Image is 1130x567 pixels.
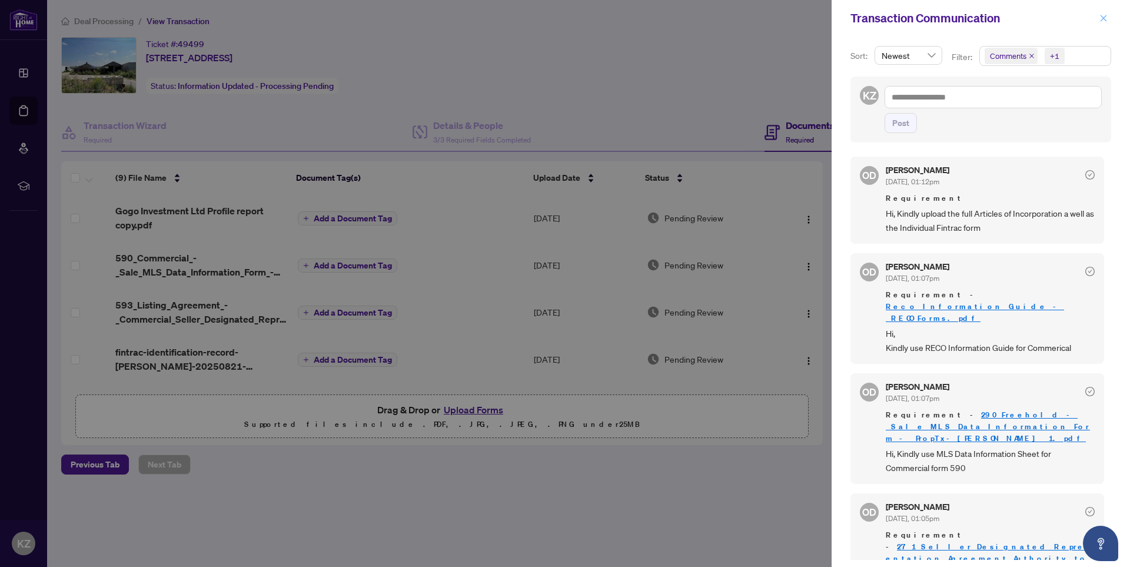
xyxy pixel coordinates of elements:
[886,193,1095,204] span: Requirement
[850,49,870,62] p: Sort:
[1099,14,1108,22] span: close
[882,47,935,64] span: Newest
[886,394,939,403] span: [DATE], 01:07pm
[862,505,876,520] span: OD
[862,168,876,183] span: OD
[862,264,876,280] span: OD
[862,384,876,400] span: OD
[1085,170,1095,180] span: check-circle
[1083,526,1118,561] button: Open asap
[886,301,1064,323] a: Reco_Information_Guide_-_RECO_Forms.pdf
[886,177,939,186] span: [DATE], 01:12pm
[985,48,1038,64] span: Comments
[850,9,1096,27] div: Transaction Communication
[885,113,917,133] button: Post
[886,409,1095,445] span: Requirement -
[886,274,939,283] span: [DATE], 01:07pm
[886,166,949,174] h5: [PERSON_NAME]
[886,289,1095,324] span: Requirement -
[886,327,1095,354] span: Hi, Kindly use RECO Information Guide for Commerical
[1085,507,1095,516] span: check-circle
[1050,50,1059,62] div: +1
[1085,387,1095,396] span: check-circle
[886,410,1090,443] a: 290_Freehold_-_Sale_MLS_Data_Information_Form_-_PropTx-[PERSON_NAME] 1.pdf
[952,51,974,64] p: Filter:
[886,263,949,271] h5: [PERSON_NAME]
[1029,53,1035,59] span: close
[886,447,1095,475] span: Hi, Kindly use MLS Data Information Sheet for Commercial form 590
[886,514,939,523] span: [DATE], 01:05pm
[990,50,1026,62] span: Comments
[886,207,1095,234] span: Hi, Kindly upload the full Articles of Incorporation a well as the Individual Fintrac form
[886,503,949,511] h5: [PERSON_NAME]
[863,87,876,104] span: KZ
[886,383,949,391] h5: [PERSON_NAME]
[1085,267,1095,276] span: check-circle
